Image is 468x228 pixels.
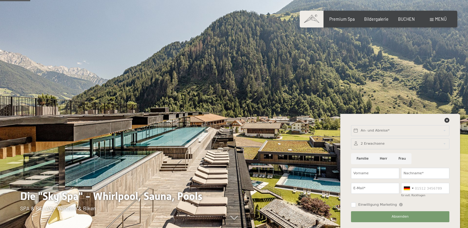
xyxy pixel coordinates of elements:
div: Germany (Deutschland): +49 [401,183,415,194]
label: für evtl. Rückfragen [401,194,425,197]
span: Einwilligung Marketing [358,202,397,207]
span: Menü [435,16,447,22]
span: Absenden [392,214,409,219]
a: Bildergalerie [364,16,389,22]
input: 01512 3456789 [401,183,449,194]
button: Absenden [351,211,449,222]
a: BUCHEN [398,16,415,22]
a: Premium Spa [329,16,355,22]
